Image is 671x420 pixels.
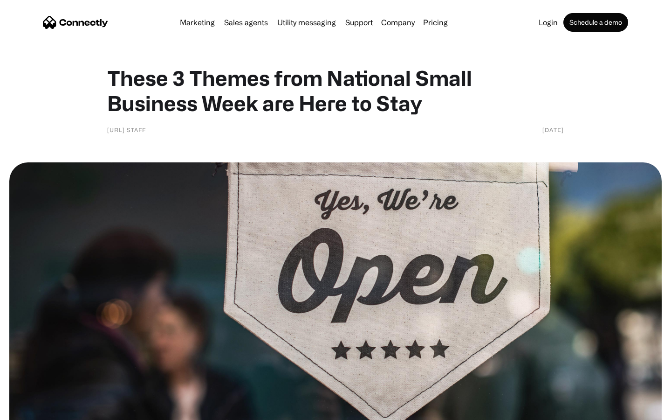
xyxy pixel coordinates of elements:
[274,19,340,26] a: Utility messaging
[107,65,564,116] h1: These 3 Themes from National Small Business Week are Here to Stay
[342,19,377,26] a: Support
[419,19,452,26] a: Pricing
[107,125,146,134] div: [URL] Staff
[176,19,219,26] a: Marketing
[563,13,628,32] a: Schedule a demo
[9,404,56,417] aside: Language selected: English
[535,19,561,26] a: Login
[220,19,272,26] a: Sales agents
[542,125,564,134] div: [DATE]
[19,404,56,417] ul: Language list
[381,16,415,29] div: Company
